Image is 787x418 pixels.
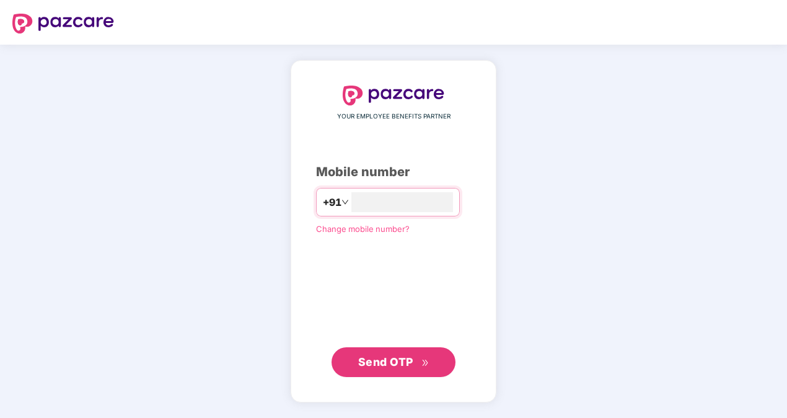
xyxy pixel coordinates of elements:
[343,86,444,105] img: logo
[316,162,471,182] div: Mobile number
[332,347,455,377] button: Send OTPdouble-right
[337,112,451,122] span: YOUR EMPLOYEE BENEFITS PARTNER
[421,359,429,367] span: double-right
[323,195,341,210] span: +91
[12,14,114,33] img: logo
[316,224,410,234] a: Change mobile number?
[358,355,413,368] span: Send OTP
[341,198,349,206] span: down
